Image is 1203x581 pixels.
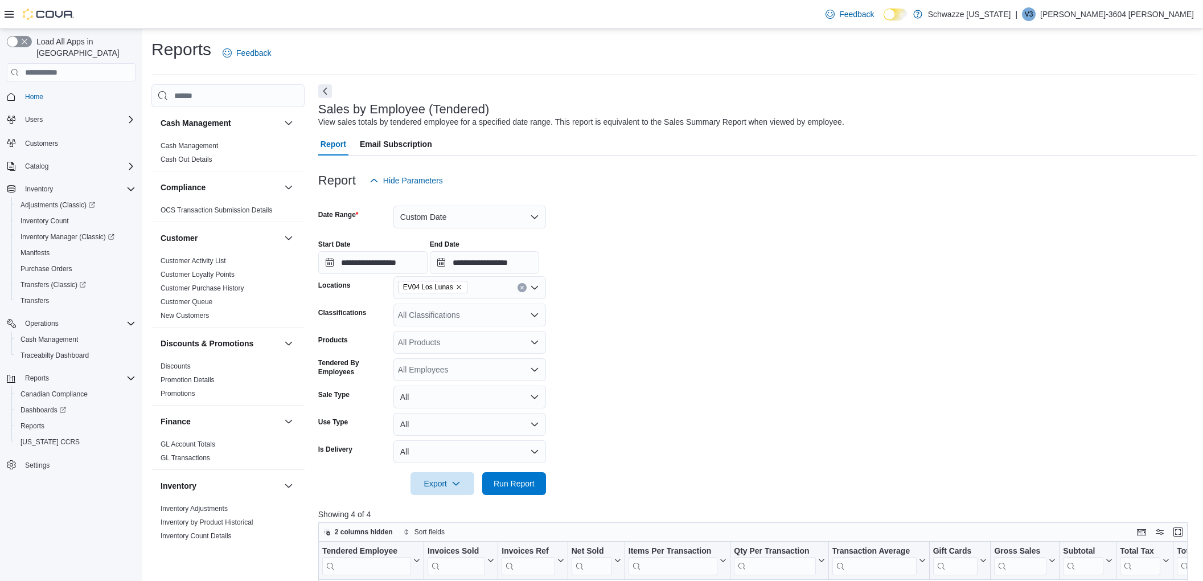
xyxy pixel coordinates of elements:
a: Adjustments (Classic) [11,197,140,213]
span: Traceabilty Dashboard [16,349,136,362]
button: Transaction Average [832,546,925,575]
button: Users [20,113,47,126]
button: Custom Date [393,206,546,228]
span: Purchase Orders [20,264,72,273]
span: Promotions [161,389,195,398]
button: Display options [1153,525,1167,539]
span: Transfers [20,296,49,305]
button: Inventory Count [11,213,140,229]
button: Cash Management [161,117,280,129]
a: Customers [20,137,63,150]
span: V3 [1025,7,1033,21]
a: Customer Queue [161,298,212,306]
span: Load All Apps in [GEOGRAPHIC_DATA] [32,36,136,59]
a: Discounts [161,362,191,370]
div: Gross Sales [994,546,1046,575]
button: Inventory [282,479,295,493]
a: GL Account Totals [161,440,215,448]
div: Vincent-3604 Valencia [1022,7,1036,21]
div: Customer [151,254,305,327]
button: Compliance [161,182,280,193]
button: Cash Management [282,116,295,130]
span: Customer Loyalty Points [161,270,235,279]
span: EV04 Los Lunas [403,281,453,293]
button: Hide Parameters [365,169,447,192]
button: Next [318,84,332,98]
button: Reports [2,370,140,386]
span: Inventory Manager (Classic) [16,230,136,244]
span: EV04 Los Lunas [398,281,467,293]
button: Traceabilty Dashboard [11,347,140,363]
button: Users [2,112,140,128]
a: Promotion Details [161,376,215,384]
span: Inventory Count [20,216,69,226]
button: Inventory [2,181,140,197]
span: Inventory [20,182,136,196]
span: GL Account Totals [161,440,215,449]
span: Email Subscription [360,133,432,156]
a: Customer Loyalty Points [161,271,235,279]
div: Net Sold [572,546,612,557]
a: Inventory Count Details [161,532,232,540]
div: Cash Management [151,139,305,171]
label: Start Date [318,240,351,249]
div: Invoices Ref [502,546,555,557]
span: Promotion Details [161,375,215,384]
div: Invoices Ref [502,546,555,575]
h3: Customer [161,232,198,244]
button: Gross Sales [994,546,1056,575]
label: Products [318,335,348,345]
span: Adjustments (Classic) [20,201,95,210]
a: Canadian Compliance [16,387,92,401]
div: Gross Sales [994,546,1046,557]
button: Run Report [482,472,546,495]
a: Transfers [16,294,54,308]
button: All [393,386,546,408]
span: Reports [20,422,44,431]
button: Canadian Compliance [11,386,140,402]
span: Canadian Compliance [16,387,136,401]
button: Reports [11,418,140,434]
span: Transfers (Classic) [16,278,136,292]
span: Reports [16,419,136,433]
h3: Finance [161,416,191,427]
span: Inventory Count [16,214,136,228]
button: Operations [2,316,140,332]
div: Net Sold [572,546,612,575]
a: Inventory Count [16,214,73,228]
a: Home [20,90,48,104]
button: Customer [282,231,295,245]
button: Gift Cards [933,546,987,575]
button: Sort fields [399,525,449,539]
button: Keyboard shortcuts [1135,525,1148,539]
span: Home [25,92,43,101]
button: Discounts & Promotions [282,337,295,350]
a: Cash Management [161,142,218,150]
span: Settings [20,458,136,472]
button: Export [410,472,474,495]
button: Settings [2,457,140,473]
a: [US_STATE] CCRS [16,435,84,449]
span: Cash Management [20,335,78,344]
button: Catalog [20,159,53,173]
div: Items Per Transaction [629,546,718,557]
a: Traceabilty Dashboard [16,349,93,362]
h3: Cash Management [161,117,231,129]
span: Cash Management [161,141,218,150]
a: Inventory by Product Historical [161,518,253,526]
button: Subtotal [1063,546,1112,575]
div: Total Tax [1120,546,1160,575]
span: Discounts [161,362,191,371]
span: 2 columns hidden [335,527,393,537]
nav: Complex example [7,84,136,503]
button: Customers [2,134,140,151]
button: Customer [161,232,280,244]
span: Settings [25,461,50,470]
span: Cash Out Details [161,155,212,164]
span: Users [25,115,43,124]
a: Feedback [218,42,276,64]
span: Operations [20,317,136,330]
a: Dashboards [11,402,140,418]
button: Open list of options [530,365,539,374]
